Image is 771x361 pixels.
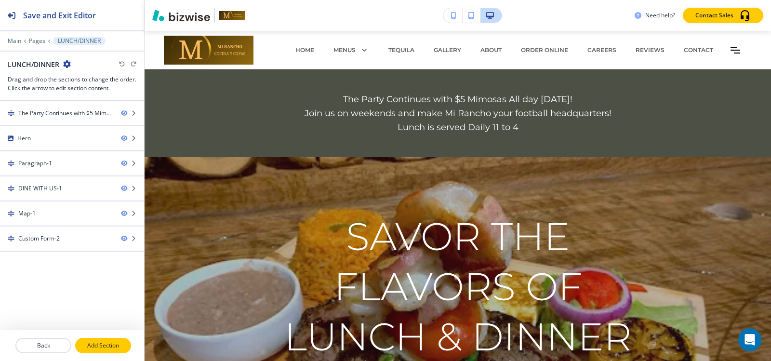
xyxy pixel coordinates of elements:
p: Add Section [76,341,130,350]
img: Drag [8,185,14,192]
img: Bizwise Logo [152,10,210,21]
p: Back [16,341,70,350]
p: HOME [295,46,314,54]
p: MENUS [333,46,356,54]
div: DINE WITH US-1 [18,184,62,193]
img: Your Logo [219,11,245,19]
button: Add Section [75,338,131,353]
h2: LUNCH/DINNER [8,59,59,69]
div: Open Intercom Messenger [738,328,761,351]
button: Contact Sales [683,8,763,23]
p: TEQUILA [388,46,414,54]
div: Map-1 [18,209,36,218]
img: Drag [8,110,14,117]
button: LUNCH/DINNER [53,37,106,45]
button: Main [8,38,21,44]
p: REVIEWS [636,46,665,54]
img: Drag [8,160,14,167]
h3: Drag and drop the sections to change the order. Click the arrow to edit section content. [8,75,136,93]
button: Back [15,338,71,353]
p: CONTACT [684,46,713,54]
div: Paragraph-1 [18,159,52,168]
button: Toggle hamburger navigation menu [731,47,740,53]
p: CAREERS [587,46,616,54]
div: Custom Form-2 [18,234,60,243]
h3: Need help? [645,11,675,20]
img: Mi Rancho [164,36,260,65]
p: The Party Continues with $5 Mimosas All day [DATE]! [305,93,611,107]
div: Hero [17,134,31,143]
p: Join us on weekends and make Mi Rancho your football headquarters! [305,107,611,120]
button: Pages [29,38,45,44]
div: The Party Continues with $5 Mimosas All day on Sunday!Join us on weekends and make Mi Rancho your... [18,109,113,118]
a: ORDER ONLINE [521,46,568,54]
p: Lunch is served Daily 11 to 4 [305,120,611,134]
img: Drag [8,235,14,242]
p: GALLERY [434,46,461,54]
p: LUNCH/DINNER [58,38,101,44]
p: ABOUT [480,46,502,54]
h2: Save and Exit Editor [23,10,96,21]
img: Drag [8,210,14,217]
p: Contact Sales [695,11,733,20]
